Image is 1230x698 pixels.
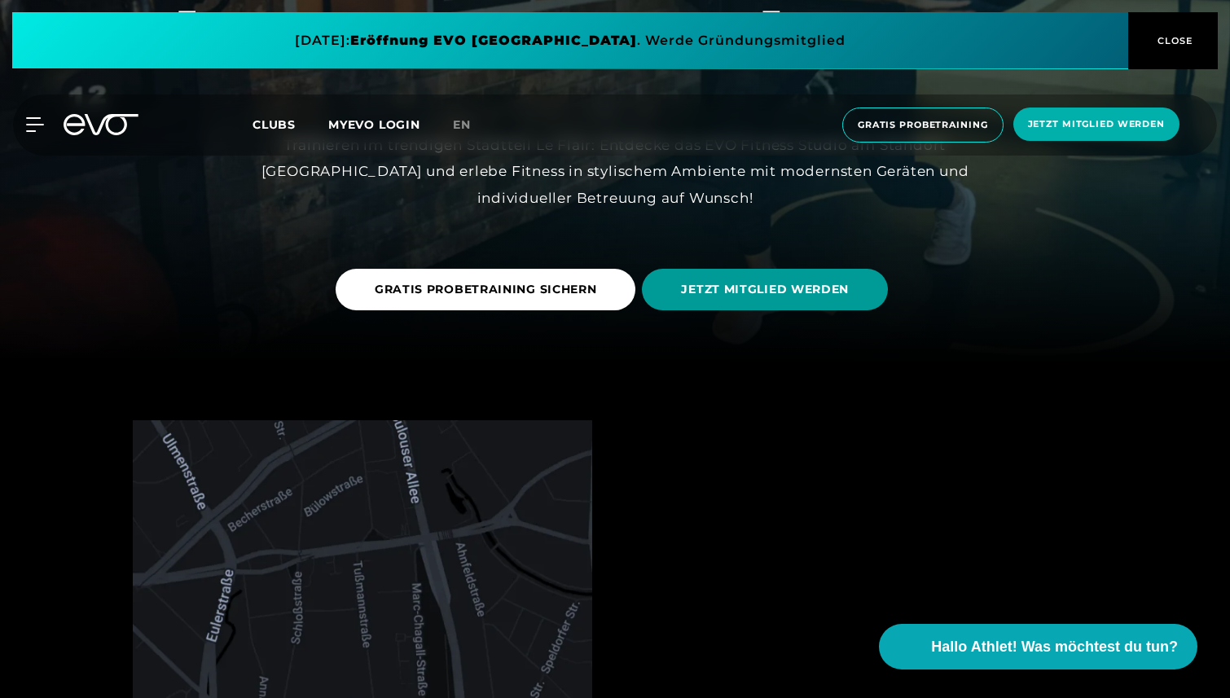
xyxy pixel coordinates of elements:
[879,624,1197,669] button: Hallo Athlet! Was möchtest du tun?
[253,117,296,132] span: Clubs
[1153,33,1193,48] span: CLOSE
[858,118,988,132] span: Gratis Probetraining
[453,117,471,132] span: en
[642,257,894,323] a: JETZT MITGLIED WERDEN
[931,636,1178,658] span: Hallo Athlet! Was möchtest du tun?
[328,117,420,132] a: MYEVO LOGIN
[1008,108,1184,143] a: Jetzt Mitglied werden
[681,281,849,298] span: JETZT MITGLIED WERDEN
[1128,12,1218,69] button: CLOSE
[453,116,490,134] a: en
[253,116,328,132] a: Clubs
[248,132,982,211] div: Trainieren im trendigen Stadtteil Le Flair: Entdecke das EVO Fitness Studio am Standort [GEOGRAPH...
[1028,117,1165,131] span: Jetzt Mitglied werden
[336,257,643,323] a: GRATIS PROBETRAINING SICHERN
[837,108,1008,143] a: Gratis Probetraining
[375,281,597,298] span: GRATIS PROBETRAINING SICHERN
